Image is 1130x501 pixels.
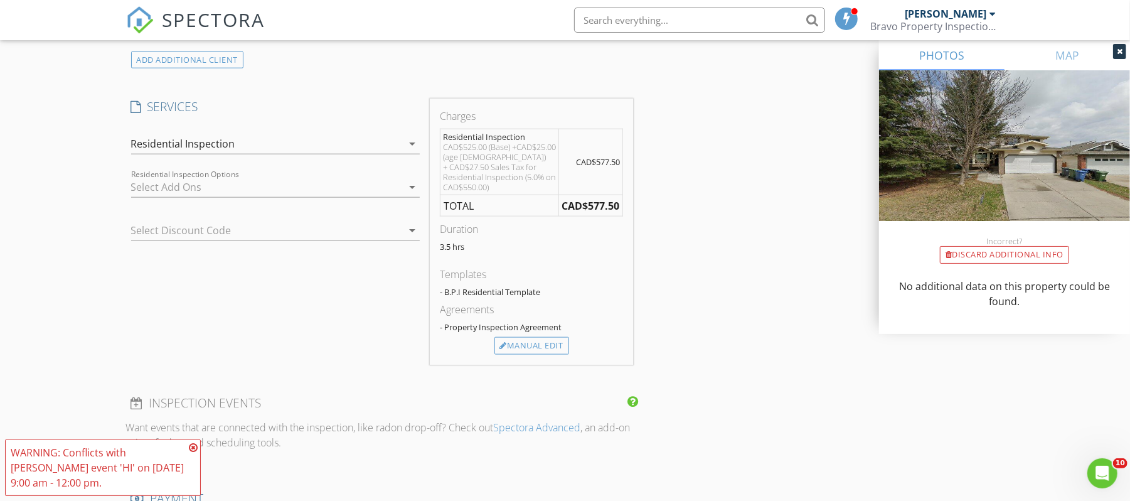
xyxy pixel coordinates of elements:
[443,142,556,192] div: CAD$525.00 (Base) +CAD$25.00 (age [DEMOGRAPHIC_DATA]) + CAD$27.50 Sales Tax for Residential Inspe...
[440,322,623,332] div: - Property Inspection Agreement
[440,267,623,282] div: Templates
[131,395,634,411] h4: INSPECTION EVENTS
[405,136,420,151] i: arrow_drop_down
[879,236,1130,246] div: Incorrect?
[440,109,623,124] div: Charges
[440,287,623,297] div: - B.P.I Residential Template
[1087,458,1117,488] iframe: Intercom live chat
[163,6,265,33] span: SPECTORA
[126,6,154,34] img: The Best Home Inspection Software - Spectora
[131,99,420,115] h4: SERVICES
[405,223,420,238] i: arrow_drop_down
[894,279,1115,309] p: No additional data on this property could be found.
[443,132,556,142] div: Residential Inspection
[1113,458,1127,468] span: 10
[131,138,235,149] div: Residential Inspection
[871,20,996,33] div: Bravo Property Inspections
[494,421,581,434] a: Spectora Advanced
[440,242,623,252] p: 3.5 hrs
[1005,40,1130,70] a: MAP
[879,40,1005,70] a: PHOTOS
[126,420,639,450] p: Want events that are connected with the inspection, like radon drop-off? Check out , an add-on su...
[440,222,623,237] div: Duration
[879,70,1130,251] img: streetview
[440,302,623,317] div: Agreements
[11,445,185,490] div: WARNING: Conflicts with [PERSON_NAME] event 'HI' on [DATE] 9:00 am - 12:00 pm.
[494,337,569,355] div: Manual Edit
[405,180,420,195] i: arrow_drop_down
[131,51,244,68] div: ADD ADDITIONAL client
[574,8,825,33] input: Search everything...
[576,156,620,168] span: CAD$577.50
[940,246,1069,264] div: Discard Additional info
[126,17,265,43] a: SPECTORA
[562,199,619,213] strong: CAD$577.50
[905,8,987,20] div: [PERSON_NAME]
[440,195,558,217] td: TOTAL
